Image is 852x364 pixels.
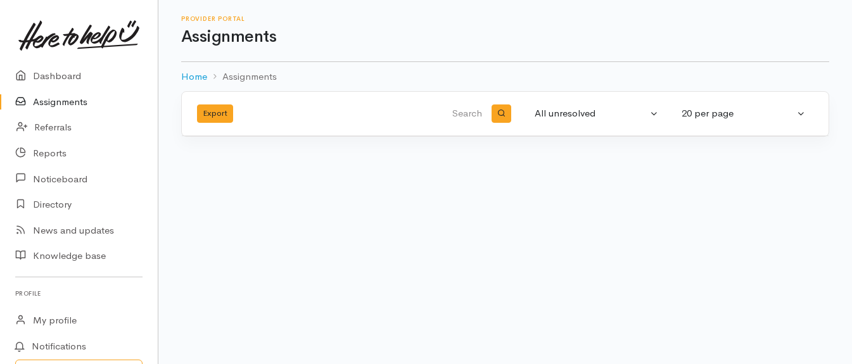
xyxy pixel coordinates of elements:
[197,104,233,123] button: Export
[674,101,813,126] button: 20 per page
[535,106,647,121] div: All unresolved
[181,62,829,92] nav: breadcrumb
[207,70,277,84] li: Assignments
[527,101,666,126] button: All unresolved
[181,15,829,22] h6: Provider Portal
[362,99,485,129] input: Search
[682,106,794,121] div: 20 per page
[181,28,829,46] h1: Assignments
[15,285,143,302] h6: Profile
[181,70,207,84] a: Home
